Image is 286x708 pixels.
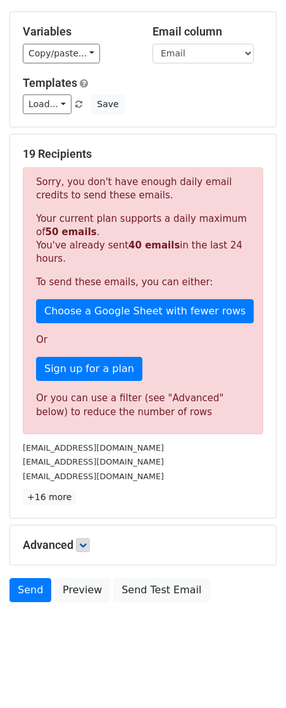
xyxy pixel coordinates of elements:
[128,240,180,251] strong: 40 emails
[223,647,286,708] iframe: Chat Widget
[36,391,250,420] div: Or you can use a filter (see "Advanced" below) to reduce the number of rows
[113,578,209,602] a: Send Test Email
[23,443,164,453] small: [EMAIL_ADDRESS][DOMAIN_NAME]
[36,299,254,323] a: Choose a Google Sheet with fewer rows
[152,25,263,39] h5: Email column
[23,472,164,481] small: [EMAIL_ADDRESS][DOMAIN_NAME]
[36,276,250,289] p: To send these emails, you can either:
[36,212,250,266] p: Your current plan supports a daily maximum of . You've already sent in the last 24 hours.
[23,94,71,114] a: Load...
[36,176,250,202] p: Sorry, you don't have enough daily email credits to send these emails.
[23,44,100,63] a: Copy/paste...
[23,457,164,467] small: [EMAIL_ADDRESS][DOMAIN_NAME]
[23,25,134,39] h5: Variables
[23,147,263,161] h5: 19 Recipients
[54,578,110,602] a: Preview
[23,489,76,505] a: +16 more
[91,94,124,114] button: Save
[36,333,250,347] p: Or
[45,226,96,238] strong: 50 emails
[23,76,77,89] a: Templates
[36,357,142,381] a: Sign up for a plan
[9,578,51,602] a: Send
[23,538,263,552] h5: Advanced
